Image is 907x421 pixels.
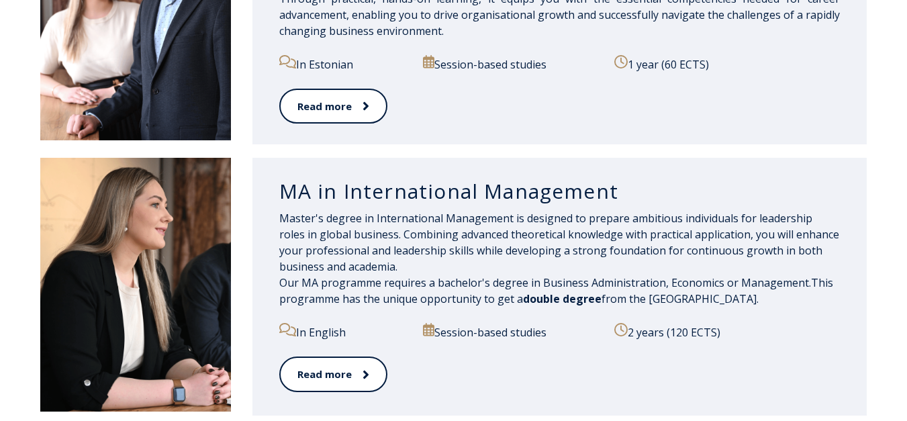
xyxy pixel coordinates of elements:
[279,89,387,124] a: Read more
[279,357,387,392] a: Read more
[40,158,231,412] img: DSC_1907
[279,275,811,290] span: Our MA programme requires a bachelor's degree in Business Administration, Economics or Management.
[279,211,839,274] span: Master's degree in International Management is designed to prepare ambitious individuals for lead...
[279,179,840,204] h3: MA in International Management
[614,55,840,73] p: 1 year (60 ECTS)
[614,323,840,340] p: 2 years (120 ECTS)
[279,55,409,73] p: In Estonian
[423,55,600,73] p: Session-based studies
[279,275,833,306] span: This programme has the unique opportunity to get a from the [GEOGRAPHIC_DATA].
[423,323,600,340] p: Session-based studies
[523,291,602,306] span: double degree
[279,323,409,340] p: In English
